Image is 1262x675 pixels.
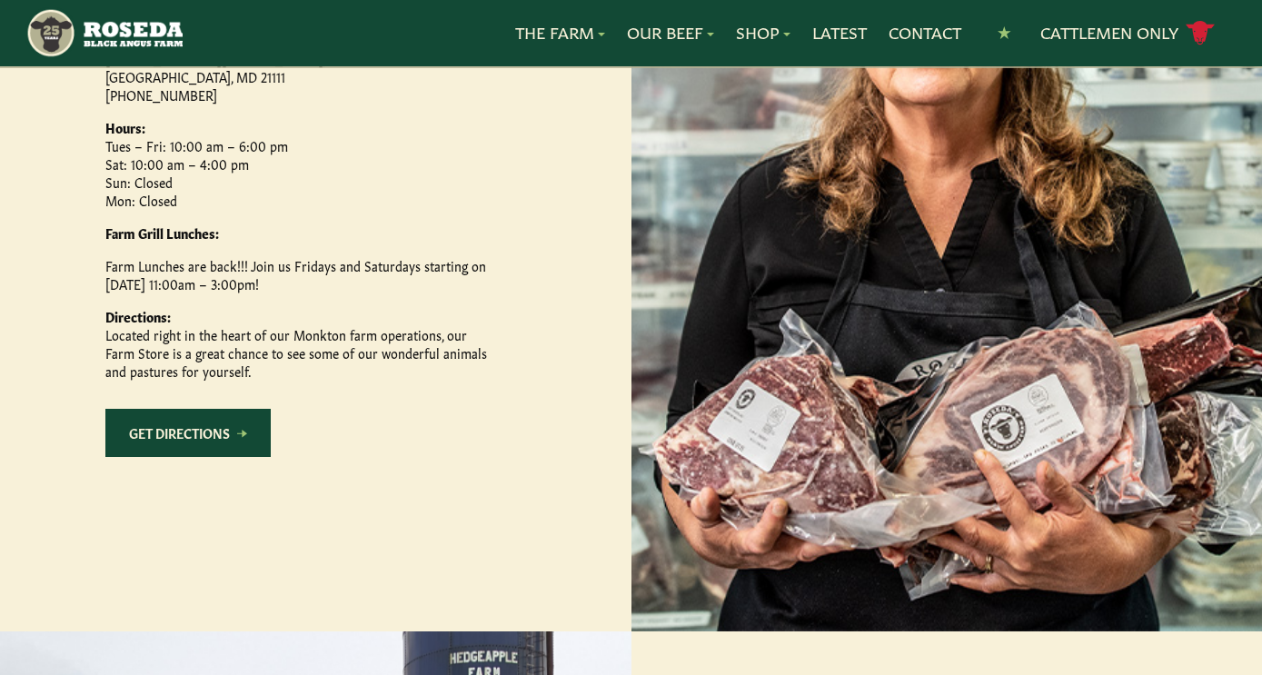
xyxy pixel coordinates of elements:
[515,21,605,45] a: The Farm
[105,256,487,293] p: Farm Lunches are back!!! Join us Fridays and Saturdays starting on [DATE] 11:00am – 3:00pm!
[105,223,219,242] strong: Farm Grill Lunches:
[105,118,487,209] p: Tues – Fri: 10:00 am – 6:00 pm Sat: 10:00 am – 4:00 pm Sun: Closed Mon: Closed
[105,118,145,136] strong: Hours:
[736,21,790,45] a: Shop
[105,49,487,104] p: [STREET_ADDRESS][PERSON_NAME], [GEOGRAPHIC_DATA], MD 21111 [PHONE_NUMBER]
[25,7,183,59] img: https://roseda.com/wp-content/uploads/2021/05/roseda-25-header.png
[105,307,487,380] p: Located right in the heart of our Monkton farm operations, our Farm Store is a great chance to se...
[1040,17,1215,49] a: Cattlemen Only
[812,21,867,45] a: Latest
[889,21,961,45] a: Contact
[105,409,271,457] a: Get Directions
[627,21,714,45] a: Our Beef
[105,307,171,325] strong: Directions:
